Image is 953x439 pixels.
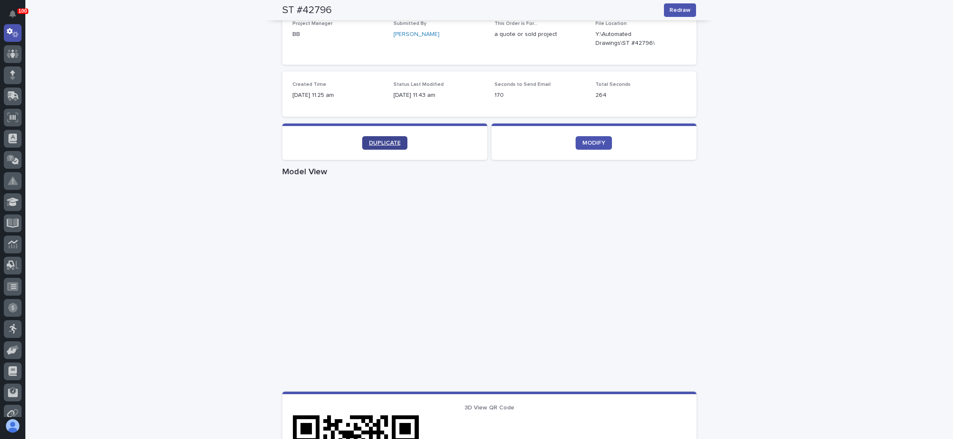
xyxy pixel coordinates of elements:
h2: ST #42796 [282,4,332,16]
span: File Location [595,21,627,26]
div: Notifications100 [11,10,22,24]
p: [DATE] 11:25 am [292,91,383,100]
a: MODIFY [576,136,612,150]
span: 3D View QR Code [464,405,514,411]
iframe: Model View [282,180,696,392]
span: MODIFY [582,140,605,146]
span: Total Seconds [595,82,631,87]
span: Status Last Modified [393,82,444,87]
span: Project Manager [292,21,333,26]
span: Seconds to Send Email [494,82,551,87]
span: Created Time [292,82,326,87]
span: This Order is For... [494,21,538,26]
button: Redraw [664,3,696,17]
: Y:\Automated Drawings\ST #42796\ [595,30,666,48]
h1: Model View [282,167,696,177]
a: DUPLICATE [362,136,407,150]
button: Notifications [4,5,22,23]
p: 170 [494,91,585,100]
p: 100 [19,8,27,14]
span: DUPLICATE [369,140,401,146]
a: [PERSON_NAME] [393,30,440,39]
button: users-avatar [4,417,22,435]
span: Redraw [669,6,691,14]
p: a quote or sold project [494,30,585,39]
p: BB [292,30,383,39]
p: 264 [595,91,686,100]
p: [DATE] 11:43 am [393,91,484,100]
span: Submitted By [393,21,426,26]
